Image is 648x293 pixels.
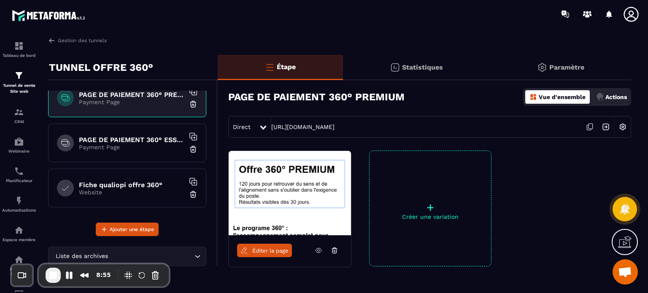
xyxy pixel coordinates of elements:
[613,259,638,285] div: Ouvrir le chat
[49,59,153,76] p: TUNNEL OFFRE 360°
[2,237,36,242] p: Espace membre
[2,267,36,276] p: Réseaux Sociaux
[79,91,184,99] h6: PAGE DE PAIEMENT 360° PREMIUM
[2,189,36,219] a: automationsautomationsAutomatisations
[110,252,192,261] input: Search for option
[14,137,24,147] img: automations
[2,119,36,124] p: CRM
[14,255,24,265] img: social-network
[14,70,24,81] img: formation
[529,93,537,101] img: dashboard-orange.40269519.svg
[252,247,289,254] span: Éditer la page
[271,124,335,130] a: [URL][DOMAIN_NAME]
[79,181,184,189] h6: Fiche qualiopi offre 360°
[2,160,36,189] a: schedulerschedulerPlanificateur
[48,37,56,44] img: arrow
[14,166,24,176] img: scheduler
[233,124,251,130] span: Direct
[370,202,491,213] p: +
[228,91,405,103] h3: PAGE DE PAIEMENT 360° PREMIUM
[229,151,351,235] img: image
[537,62,547,73] img: setting-gr.5f69749f.svg
[110,225,154,234] span: Ajouter une étape
[189,100,197,108] img: trash
[79,99,184,105] p: Payment Page
[2,64,36,101] a: formationformationTunnel de vente Site web
[549,63,584,71] p: Paramètre
[539,94,586,100] p: Vue d'ensemble
[596,93,604,101] img: actions.d6e523a2.png
[2,219,36,248] a: automationsautomationsEspace membre
[237,244,292,257] a: Éditer la page
[12,8,88,23] img: logo
[390,62,400,73] img: stats.20deebd0.svg
[48,247,206,266] div: Search for option
[598,119,614,135] img: arrow-next.bcc2205e.svg
[2,208,36,212] p: Automatisations
[2,53,36,58] p: Tableau de bord
[79,144,184,151] p: Payment Page
[189,145,197,153] img: trash
[370,213,491,220] p: Créer une variation
[605,94,627,100] p: Actions
[14,196,24,206] img: automations
[96,223,159,236] button: Ajouter une étape
[2,149,36,153] p: Webinaire
[79,136,184,144] h6: PAGE DE PAIEMENT 360° ESSENTIEL
[14,225,24,235] img: automations
[79,189,184,196] p: Website
[189,190,197,199] img: trash
[2,178,36,183] p: Planificateur
[277,63,296,71] p: Étape
[2,35,36,64] a: formationformationTableau de bord
[2,101,36,130] a: formationformationCRM
[54,252,110,261] span: Liste des archives
[2,83,36,94] p: Tunnel de vente Site web
[2,248,36,282] a: social-networksocial-networkRéseaux Sociaux
[402,63,443,71] p: Statistiques
[615,119,631,135] img: setting-w.858f3a88.svg
[48,37,107,44] a: Gestion des tunnels
[265,62,275,72] img: bars-o.4a397970.svg
[2,130,36,160] a: automationsautomationsWebinaire
[14,41,24,51] img: formation
[14,107,24,117] img: formation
